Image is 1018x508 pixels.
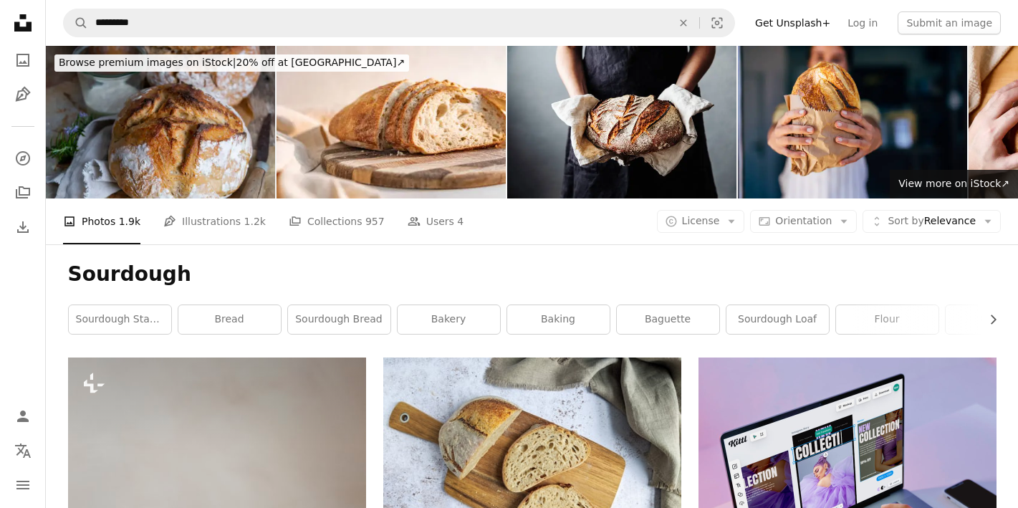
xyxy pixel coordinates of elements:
[398,305,500,334] a: bakery
[9,436,37,465] button: Language
[408,198,464,244] a: Users 4
[9,144,37,173] a: Explore
[898,11,1001,34] button: Submit an image
[668,9,699,37] button: Clear
[9,46,37,75] a: Photos
[9,471,37,499] button: Menu
[178,305,281,334] a: bread
[890,170,1018,198] a: View more on iStock↗
[617,305,719,334] a: baguette
[888,215,923,226] span: Sort by
[68,262,997,287] h1: Sourdough
[750,210,857,233] button: Orientation
[9,213,37,241] a: Download History
[507,46,736,198] img: Woman with fresh baked sourdough bread in kitchen
[288,305,390,334] a: sourdough bread
[657,210,745,233] button: License
[836,305,938,334] a: flour
[244,214,266,229] span: 1.2k
[9,178,37,207] a: Collections
[738,46,967,198] img: Baker Holding Fresh Artisan Bread in Paper Bag
[63,9,735,37] form: Find visuals sitewide
[775,215,832,226] span: Orientation
[457,214,464,229] span: 4
[700,9,734,37] button: Visual search
[64,9,88,37] button: Search Unsplash
[888,214,976,229] span: Relevance
[863,210,1001,233] button: Sort byRelevance
[898,178,1009,189] span: View more on iStock ↗
[277,46,506,198] img: Freshly Baked Sourdough Bread Sliced on a Wooden Cutting Board
[46,46,275,198] img: Loafs of bread
[69,305,171,334] a: sourdough starter
[507,305,610,334] a: baking
[163,198,266,244] a: Illustrations 1.2k
[839,11,886,34] a: Log in
[383,463,681,476] a: brown bread on brown wooden chopping board
[365,214,385,229] span: 957
[980,305,997,334] button: scroll list to the right
[289,198,385,244] a: Collections 957
[9,402,37,431] a: Log in / Sign up
[9,80,37,109] a: Illustrations
[59,57,236,68] span: Browse premium images on iStock |
[46,46,418,80] a: Browse premium images on iStock|20% off at [GEOGRAPHIC_DATA]↗
[746,11,839,34] a: Get Unsplash+
[54,54,409,72] div: 20% off at [GEOGRAPHIC_DATA] ↗
[682,215,720,226] span: License
[726,305,829,334] a: sourdough loaf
